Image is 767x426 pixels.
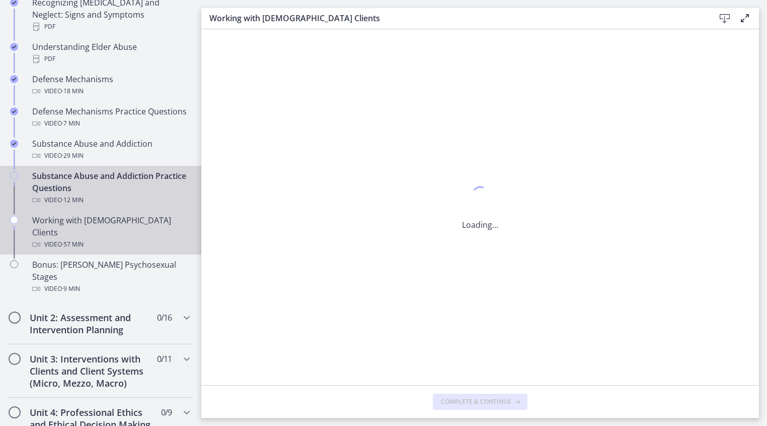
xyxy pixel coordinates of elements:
span: 0 / 9 [161,406,172,418]
div: Understanding Elder Abuse [32,41,189,65]
i: Completed [10,75,18,83]
span: · 7 min [62,117,80,130]
div: PDF [32,21,189,33]
div: PDF [32,53,189,65]
span: · 12 min [62,194,84,206]
i: Completed [10,140,18,148]
span: 0 / 16 [157,312,172,324]
span: · 57 min [62,238,84,251]
span: 0 / 11 [157,353,172,365]
div: Video [32,150,189,162]
span: · 29 min [62,150,84,162]
p: Loading... [462,219,498,231]
div: Defense Mechanisms Practice Questions [32,105,189,130]
div: Defense Mechanisms [32,73,189,97]
i: Completed [10,107,18,115]
div: Working with [DEMOGRAPHIC_DATA] Clients [32,214,189,251]
span: · 18 min [62,85,84,97]
div: Bonus: [PERSON_NAME] Psychosexual Stages [32,259,189,295]
div: Substance Abuse and Addiction [32,138,189,162]
h2: Unit 3: Interventions with Clients and Client Systems (Micro, Mezzo, Macro) [30,353,152,389]
div: Video [32,238,189,251]
div: Video [32,194,189,206]
span: · 9 min [62,283,80,295]
span: Complete & continue [441,398,511,406]
div: Video [32,283,189,295]
h2: Unit 2: Assessment and Intervention Planning [30,312,152,336]
div: 1 [462,184,498,207]
button: Complete & continue [433,394,527,410]
h3: Working with [DEMOGRAPHIC_DATA] Clients [209,12,699,24]
i: Completed [10,43,18,51]
div: Substance Abuse and Addiction Practice Questions [32,170,189,206]
div: Video [32,85,189,97]
div: Video [32,117,189,130]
